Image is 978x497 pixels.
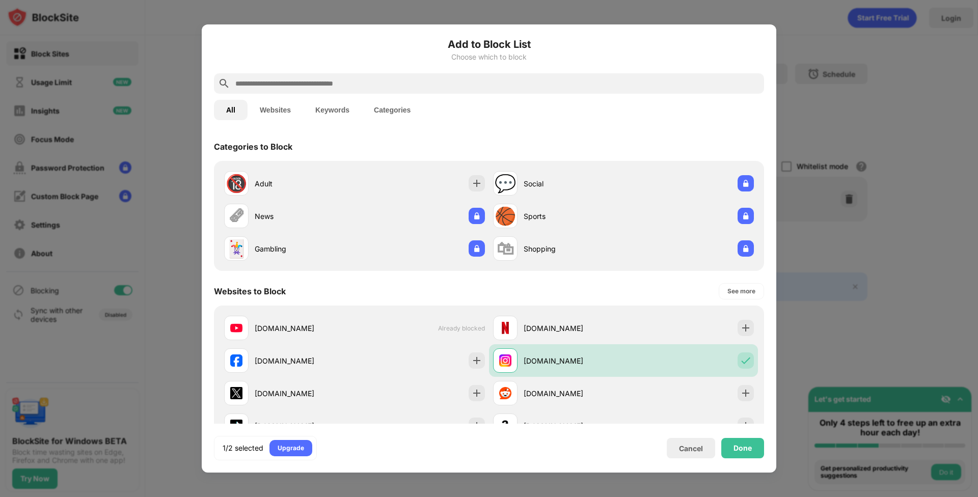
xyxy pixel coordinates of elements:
div: Websites to Block [214,286,286,296]
img: search.svg [218,77,230,90]
span: Already blocked [438,324,485,332]
div: 🗞 [228,206,245,227]
img: favicons [499,322,511,334]
div: Done [733,444,752,452]
div: News [255,211,355,222]
div: See more [727,286,755,296]
div: 💬 [495,173,516,194]
div: Gambling [255,243,355,254]
img: favicons [230,322,242,334]
button: All [214,100,248,120]
div: [DOMAIN_NAME] [524,421,623,431]
div: Categories to Block [214,142,292,152]
div: [DOMAIN_NAME] [524,323,623,334]
img: favicons [499,354,511,367]
div: [DOMAIN_NAME] [255,388,355,399]
div: [DOMAIN_NAME] [524,388,623,399]
div: 🏀 [495,206,516,227]
div: Upgrade [278,443,304,453]
img: favicons [499,387,511,399]
img: favicons [230,387,242,399]
div: 🃏 [226,238,247,259]
div: 🔞 [226,173,247,194]
img: favicons [499,420,511,432]
div: Social [524,178,623,189]
div: [DOMAIN_NAME] [255,421,355,431]
img: favicons [230,354,242,367]
div: [DOMAIN_NAME] [524,355,623,366]
div: Choose which to block [214,53,764,61]
div: Adult [255,178,355,189]
h6: Add to Block List [214,37,764,52]
div: Cancel [679,444,703,453]
button: Categories [362,100,423,120]
div: [DOMAIN_NAME] [255,323,355,334]
div: 🛍 [497,238,514,259]
div: Shopping [524,243,623,254]
button: Websites [248,100,303,120]
button: Keywords [303,100,362,120]
div: 1/2 selected [223,443,263,453]
img: favicons [230,420,242,432]
div: [DOMAIN_NAME] [255,355,355,366]
div: Sports [524,211,623,222]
